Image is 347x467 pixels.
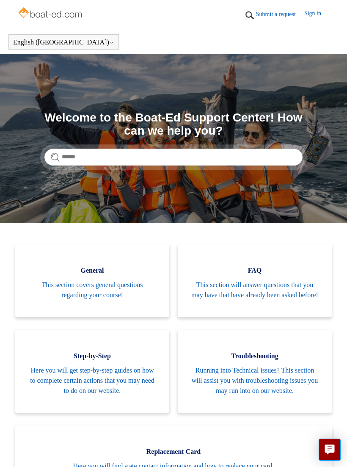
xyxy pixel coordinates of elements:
[28,351,157,361] span: Step-by-Step
[28,447,319,457] span: Replacement Card
[243,9,256,22] img: 01HZPCYTXV3JW8MJV9VD7EMK0H
[190,280,319,300] span: This section will answer questions that you may have that have already been asked before!
[304,9,330,22] a: Sign in
[190,351,319,361] span: Troubleshooting
[256,10,304,19] a: Submit a request
[190,265,319,276] span: FAQ
[15,244,169,317] a: General This section covers general questions regarding your course!
[13,39,114,46] button: English ([GEOGRAPHIC_DATA])
[190,365,319,396] span: Running into Technical issues? This section will assist you with troubleshooting issues you may r...
[17,5,85,22] img: Boat-Ed Help Center home page
[44,149,303,166] input: Search
[28,265,157,276] span: General
[44,111,303,138] h1: Welcome to the Boat-Ed Support Center! How can we help you?
[28,365,157,396] span: Here you will get step-by-step guides on how to complete certain actions that you may need to do ...
[178,244,332,317] a: FAQ This section will answer questions that you may have that have already been asked before!
[319,439,341,461] button: Live chat
[15,330,169,413] a: Step-by-Step Here you will get step-by-step guides on how to complete certain actions that you ma...
[178,330,332,413] a: Troubleshooting Running into Technical issues? This section will assist you with troubleshooting ...
[28,280,157,300] span: This section covers general questions regarding your course!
